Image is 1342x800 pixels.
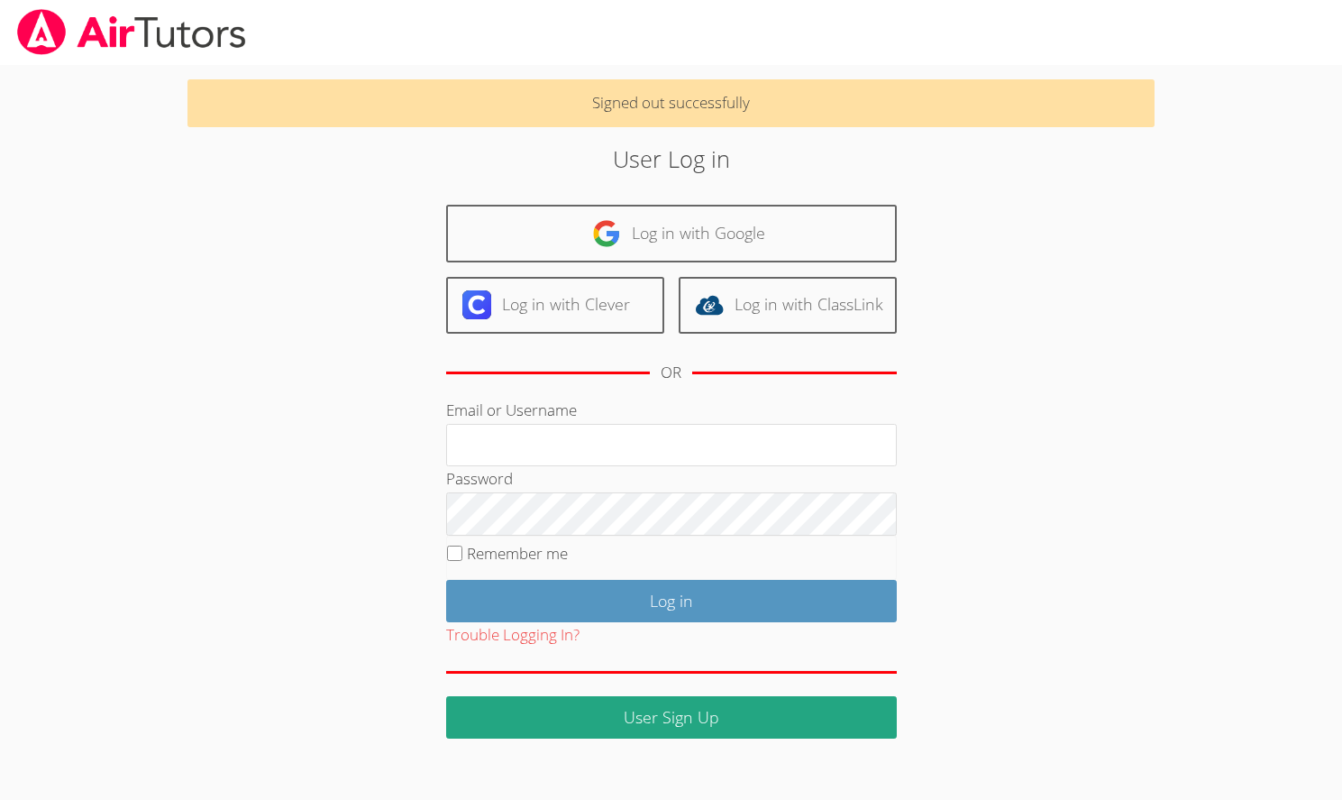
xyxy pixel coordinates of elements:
a: Log in with Google [446,205,897,262]
img: clever-logo-6eab21bc6e7a338710f1a6ff85c0baf02591cd810cc4098c63d3a4b26e2feb20.svg [462,290,491,319]
p: Signed out successfully [187,79,1154,127]
img: airtutors_banner-c4298cdbf04f3fff15de1276eac7730deb9818008684d7c2e4769d2f7ddbe033.png [15,9,248,55]
label: Email or Username [446,400,577,420]
label: Remember me [467,543,568,564]
img: classlink-logo-d6bb404cc1216ec64c9a2012d9dc4662098be43eaf13dc465df04b49fa7ab582.svg [695,290,724,319]
button: Trouble Logging In? [446,622,580,648]
a: Log in with ClassLink [679,277,897,334]
img: google-logo-50288ca7cdecda66e5e0955fdab243c47b7ad437acaf1139b6f446037453330a.svg [592,219,621,248]
label: Password [446,468,513,489]
h2: User Log in [308,142,1033,176]
div: OR [661,360,681,386]
a: Log in with Clever [446,277,664,334]
input: Log in [446,580,897,622]
a: User Sign Up [446,696,897,739]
